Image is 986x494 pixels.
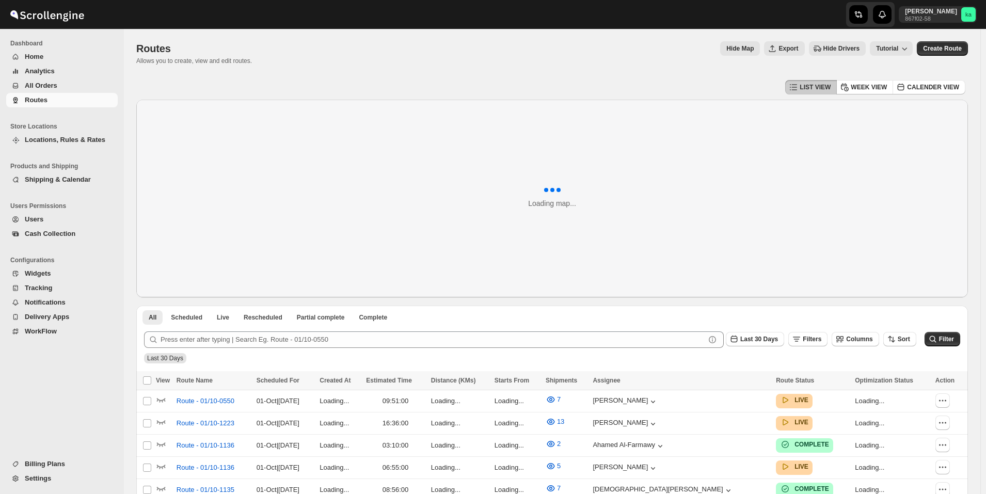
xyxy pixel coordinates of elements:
p: [PERSON_NAME] [905,7,957,15]
span: Optimization Status [855,377,913,384]
button: Route - 01/10-1136 [170,437,241,454]
div: 03:10:00 [366,440,424,451]
button: Shipping & Calendar [6,172,118,187]
button: Locations, Rules & Rates [6,133,118,147]
span: Billing Plans [25,460,65,468]
button: CALENDER VIEW [893,80,965,94]
span: Route - 01/10-0550 [177,396,234,406]
span: CALENDER VIEW [907,83,959,91]
span: Route - 01/10-1136 [177,463,234,473]
span: Complete [359,313,387,322]
span: 13 [557,418,564,425]
div: Loading map... [528,198,576,209]
span: Store Locations [10,122,119,131]
img: ScrollEngine [8,2,86,27]
button: 2 [539,436,567,452]
span: Shipping & Calendar [25,176,91,183]
span: Cash Collection [25,230,75,237]
span: All Orders [25,82,57,89]
span: Locations, Rules & Rates [25,136,105,144]
span: Tracking [25,284,52,292]
span: All [149,313,156,322]
span: Hide Drivers [823,44,860,53]
button: Sort [883,332,916,346]
div: [PERSON_NAME] [593,396,658,407]
span: Estimated Time [366,377,411,384]
p: 867f02-58 [905,15,957,22]
span: 01-Oct | [DATE] [257,486,299,493]
span: Shipments [546,377,577,384]
span: khaled alrashidi [961,7,976,22]
span: Home [25,53,43,60]
input: Press enter after typing | Search Eg. Route - 01/10-0550 [161,331,705,348]
p: Loading... [855,396,929,406]
span: Routes [25,96,47,104]
b: COMPLETE [794,485,829,492]
span: Notifications [25,298,66,306]
span: Columns [846,336,872,343]
span: Route - 01/10-1223 [177,418,234,428]
span: Starts From [495,377,529,384]
p: Loading... [320,440,360,451]
span: 01-Oct | [DATE] [257,464,299,471]
span: Partial complete [297,313,345,322]
span: Users Permissions [10,202,119,210]
button: Columns [832,332,879,346]
button: Billing Plans [6,457,118,471]
button: WEEK VIEW [836,80,893,94]
span: Last 30 Days [147,355,183,362]
span: Distance (KMs) [431,377,476,384]
p: Allows you to create, view and edit routes. [136,57,252,65]
button: 13 [539,413,570,430]
span: LIST VIEW [800,83,831,91]
button: LIVE [780,395,808,405]
button: Ahamed Al-Farmawy [593,441,665,451]
button: Last 30 Days [726,332,784,346]
button: 5 [539,458,567,474]
button: Settings [6,471,118,486]
span: Analytics [25,67,55,75]
span: Rescheduled [244,313,282,322]
span: Last 30 Days [740,336,778,343]
span: Created At [320,377,351,384]
button: Routes [6,93,118,107]
span: 01-Oct | [DATE] [257,397,299,405]
span: Tutorial [876,45,898,52]
p: Loading... [431,440,488,451]
button: Create Route [917,41,968,56]
span: Settings [25,474,51,482]
span: Products and Shipping [10,162,119,170]
span: Scheduled [171,313,202,322]
button: Filter [925,332,960,346]
p: Loading... [495,463,539,473]
span: Action [935,377,955,384]
span: Sort [898,336,910,343]
span: Create Route [923,44,962,53]
button: Analytics [6,64,118,78]
p: Loading... [431,418,488,428]
span: Filters [803,336,821,343]
span: 01-Oct | [DATE] [257,419,299,427]
button: [PERSON_NAME] [593,419,658,429]
button: All routes [142,310,163,325]
div: 16:36:00 [366,418,424,428]
b: COMPLETE [794,441,829,448]
span: 01-Oct | [DATE] [257,441,299,449]
span: 2 [557,440,561,448]
p: Loading... [320,418,360,428]
span: Routes [136,43,171,54]
span: Assignee [593,377,620,384]
p: Loading... [855,440,929,451]
span: Users [25,215,43,223]
button: Home [6,50,118,64]
button: Tutorial [870,41,913,56]
span: View [156,377,170,384]
button: Tracking [6,281,118,295]
button: COMPLETE [780,484,829,494]
p: Loading... [855,418,929,428]
span: Filter [939,336,954,343]
span: Route - 01/10-1136 [177,440,234,451]
button: LIVE [780,461,808,472]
